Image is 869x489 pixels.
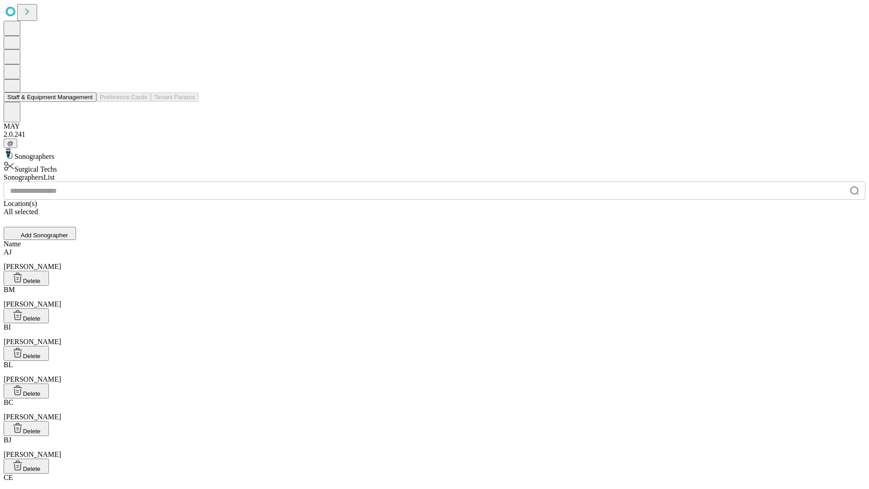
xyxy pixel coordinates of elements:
[4,308,49,323] button: Delete
[4,286,865,308] div: [PERSON_NAME]
[21,232,68,239] span: Add Sonographer
[23,353,41,360] span: Delete
[96,92,151,102] button: Preference Cards
[23,315,41,322] span: Delete
[4,436,11,444] span: BJ
[4,122,865,130] div: MAY
[4,346,49,361] button: Delete
[4,474,13,481] span: CE
[4,208,865,216] div: All selected
[23,278,41,284] span: Delete
[23,428,41,435] span: Delete
[4,361,865,384] div: [PERSON_NAME]
[4,436,865,459] div: [PERSON_NAME]
[151,92,199,102] button: Tenant Params
[4,323,11,331] span: BI
[4,286,15,293] span: BM
[4,139,17,148] button: @
[23,390,41,397] span: Delete
[4,173,865,182] div: Sonographers List
[4,200,37,207] span: Location(s)
[4,384,49,398] button: Delete
[4,323,865,346] div: [PERSON_NAME]
[4,271,49,286] button: Delete
[4,148,865,161] div: Sonographers
[4,161,865,173] div: Surgical Techs
[4,459,49,474] button: Delete
[4,361,13,369] span: BL
[7,140,14,147] span: @
[4,421,49,436] button: Delete
[4,398,865,421] div: [PERSON_NAME]
[4,240,865,248] div: Name
[23,465,41,472] span: Delete
[4,248,865,271] div: [PERSON_NAME]
[4,92,96,102] button: Staff & Equipment Management
[4,130,865,139] div: 2.0.241
[4,227,76,240] button: Add Sonographer
[4,248,12,256] span: AJ
[4,398,13,406] span: BC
